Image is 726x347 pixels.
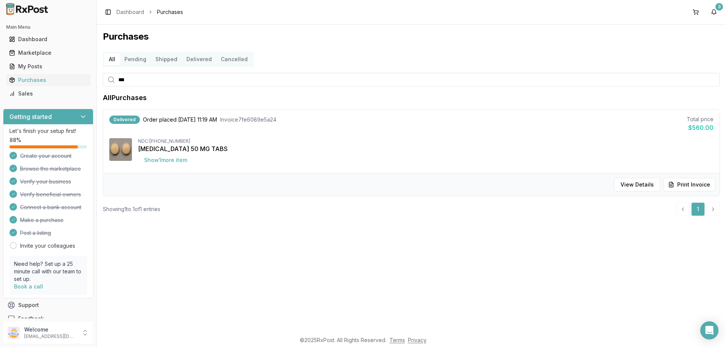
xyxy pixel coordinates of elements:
[676,202,720,216] nav: pagination
[116,8,183,16] nav: breadcrumb
[8,327,20,339] img: User avatar
[9,35,87,43] div: Dashboard
[20,191,81,198] span: Verify beneficial owners
[104,53,120,65] button: All
[138,153,193,167] button: Show1more item
[151,53,182,65] button: Shipped
[116,8,144,16] a: Dashboard
[6,87,90,100] a: Sales
[389,337,405,343] a: Terms
[20,216,64,224] span: Make a purchase
[3,3,51,15] img: RxPost Logo
[687,116,714,123] div: Total price
[9,127,87,135] p: Let's finish your setup first!
[6,73,90,87] a: Purchases
[9,90,87,97] div: Sales
[9,76,87,84] div: Purchases
[24,333,77,339] p: [EMAIL_ADDRESS][DOMAIN_NAME]
[9,136,21,144] span: 88 %
[687,123,714,132] div: $560.00
[24,326,77,333] p: Welcome
[20,165,81,173] span: Browse the marketplace
[3,74,93,86] button: Purchases
[20,152,71,160] span: Create your account
[408,337,427,343] a: Privacy
[6,32,90,46] a: Dashboard
[20,229,51,237] span: Post a listing
[138,138,714,144] div: NDC: [PHONE_NUMBER]
[715,3,723,11] div: 3
[614,178,660,191] button: View Details
[216,53,252,65] button: Cancelled
[103,31,720,43] h1: Purchases
[6,24,90,30] h2: Main Menu
[157,8,183,16] span: Purchases
[18,315,44,322] span: Feedback
[103,205,160,213] div: Showing 1 to 1 of 1 entries
[9,49,87,57] div: Marketplace
[109,138,132,161] img: Januvia 50 MG TABS
[3,298,93,312] button: Support
[138,144,714,153] div: [MEDICAL_DATA] 50 MG TABS
[663,178,715,191] button: Print Invoice
[182,53,216,65] button: Delivered
[6,46,90,60] a: Marketplace
[3,312,93,325] button: Feedback
[9,63,87,70] div: My Posts
[3,88,93,100] button: Sales
[220,116,276,123] span: Invoice 7fe6089e5a24
[103,93,147,103] h1: All Purchases
[3,60,93,72] button: My Posts
[6,60,90,73] a: My Posts
[20,242,75,250] a: Invite your colleagues
[9,112,52,121] h3: Getting started
[3,47,93,59] button: Marketplace
[3,33,93,45] button: Dashboard
[20,178,71,185] span: Verify your business
[14,283,43,290] a: Book a call
[20,204,81,211] span: Connect a bank account
[691,202,705,216] a: 1
[120,53,151,65] button: Pending
[700,321,718,339] div: Open Intercom Messenger
[14,260,82,283] p: Need help? Set up a 25 minute call with our team to set up.
[143,116,217,123] span: Order placed [DATE] 11:19 AM
[708,6,720,18] button: 3
[109,116,140,124] div: Delivered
